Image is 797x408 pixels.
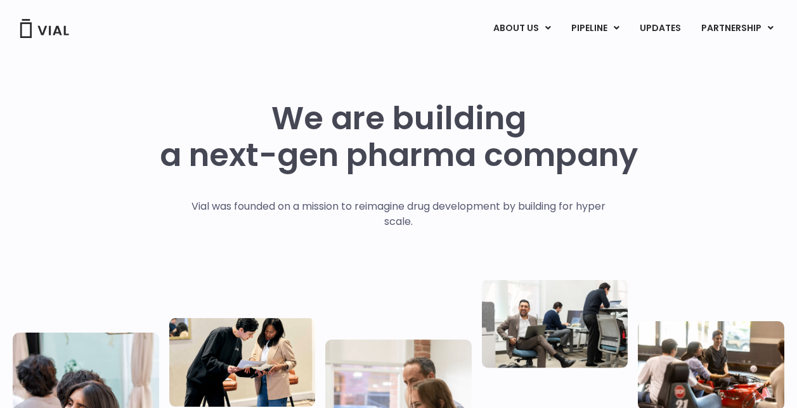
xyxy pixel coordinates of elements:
[691,18,784,39] a: PARTNERSHIPMenu Toggle
[169,318,316,407] img: Two people looking at a paper talking.
[483,18,560,39] a: ABOUT USMenu Toggle
[561,18,629,39] a: PIPELINEMenu Toggle
[160,100,638,174] h1: We are building a next-gen pharma company
[178,199,619,229] p: Vial was founded on a mission to reimagine drug development by building for hyper scale.
[482,279,628,367] img: Three people working in an office
[630,18,690,39] a: UPDATES
[19,19,70,38] img: Vial Logo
